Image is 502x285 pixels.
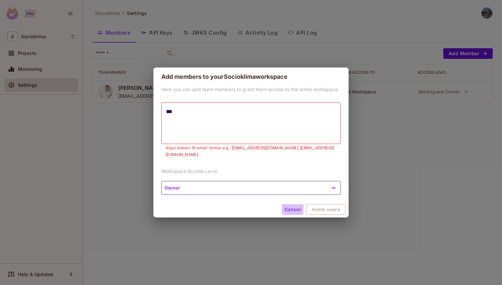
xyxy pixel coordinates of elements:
[153,68,349,86] h2: Add members to your Socioklima workspace
[306,204,346,215] button: Invite users
[161,168,341,174] p: Workspace Access Level
[161,181,341,195] button: Owner
[166,145,336,158] p: Input doesn't fit email format e.g.: [EMAIL_ADDRESS][DOMAIN_NAME], [EMAIL_ADDRESS][DOMAIN_NAME]
[161,86,341,92] p: Here you can add team members to grant them access to the entire workspace.
[282,204,303,215] button: Cancel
